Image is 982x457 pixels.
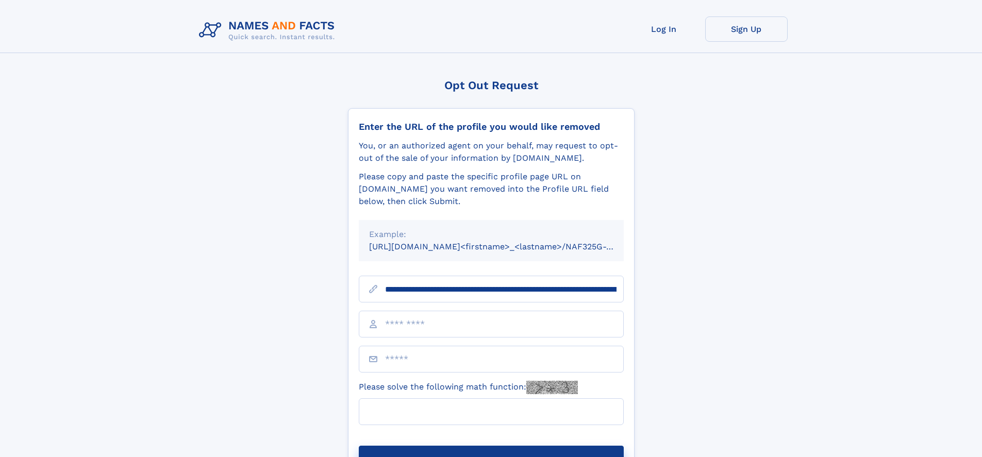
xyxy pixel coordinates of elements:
[623,16,705,42] a: Log In
[195,16,343,44] img: Logo Names and Facts
[359,121,624,132] div: Enter the URL of the profile you would like removed
[359,381,578,394] label: Please solve the following math function:
[369,228,613,241] div: Example:
[369,242,643,251] small: [URL][DOMAIN_NAME]<firstname>_<lastname>/NAF325G-xxxxxxxx
[359,140,624,164] div: You, or an authorized agent on your behalf, may request to opt-out of the sale of your informatio...
[359,171,624,208] div: Please copy and paste the specific profile page URL on [DOMAIN_NAME] you want removed into the Pr...
[705,16,788,42] a: Sign Up
[348,79,635,92] div: Opt Out Request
